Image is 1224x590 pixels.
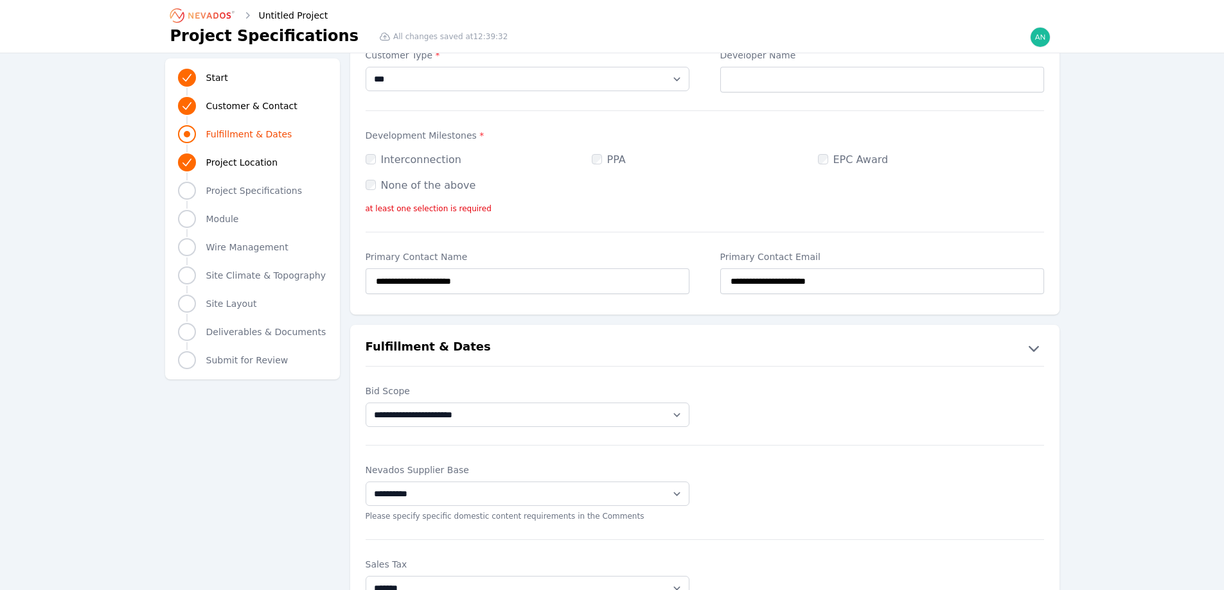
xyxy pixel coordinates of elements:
[366,558,689,571] label: Sales Tax
[366,464,689,476] label: Nevados Supplier Base
[206,325,326,338] span: Deliverables & Documents
[720,49,1044,62] label: Developer Name
[350,338,1060,358] button: Fulfillment & Dates
[366,511,689,521] p: Please specify specific domestic content requirements in the Comments
[206,156,278,169] span: Project Location
[366,204,1044,214] p: at least one selection is required
[366,49,689,62] label: Customer Type
[170,26,359,46] h1: Project Specifications
[366,179,476,191] label: None of the above
[366,154,376,164] input: Interconnection
[592,153,626,166] label: PPA
[206,297,257,310] span: Site Layout
[178,66,327,372] nav: Progress
[366,129,1044,142] label: Development Milestones
[170,5,328,26] nav: Breadcrumb
[206,241,288,254] span: Wire Management
[592,154,602,164] input: PPA
[206,354,288,367] span: Submit for Review
[366,338,491,358] h2: Fulfillment & Dates
[366,180,376,190] input: None of the above
[206,213,239,225] span: Module
[206,269,326,282] span: Site Climate & Topography
[206,128,292,141] span: Fulfillment & Dates
[241,9,328,22] div: Untitled Project
[206,100,297,112] span: Customer & Contact
[720,250,1044,263] label: Primary Contact Email
[206,184,303,197] span: Project Specifications
[818,153,889,166] label: EPC Award
[818,154,828,164] input: EPC Award
[366,153,461,166] label: Interconnection
[366,385,689,397] label: Bid Scope
[206,71,228,84] span: Start
[393,31,508,42] span: All changes saved at 12:39:32
[1030,27,1051,48] img: anavarro@evsolarusa.com
[366,250,689,263] label: Primary Contact Name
